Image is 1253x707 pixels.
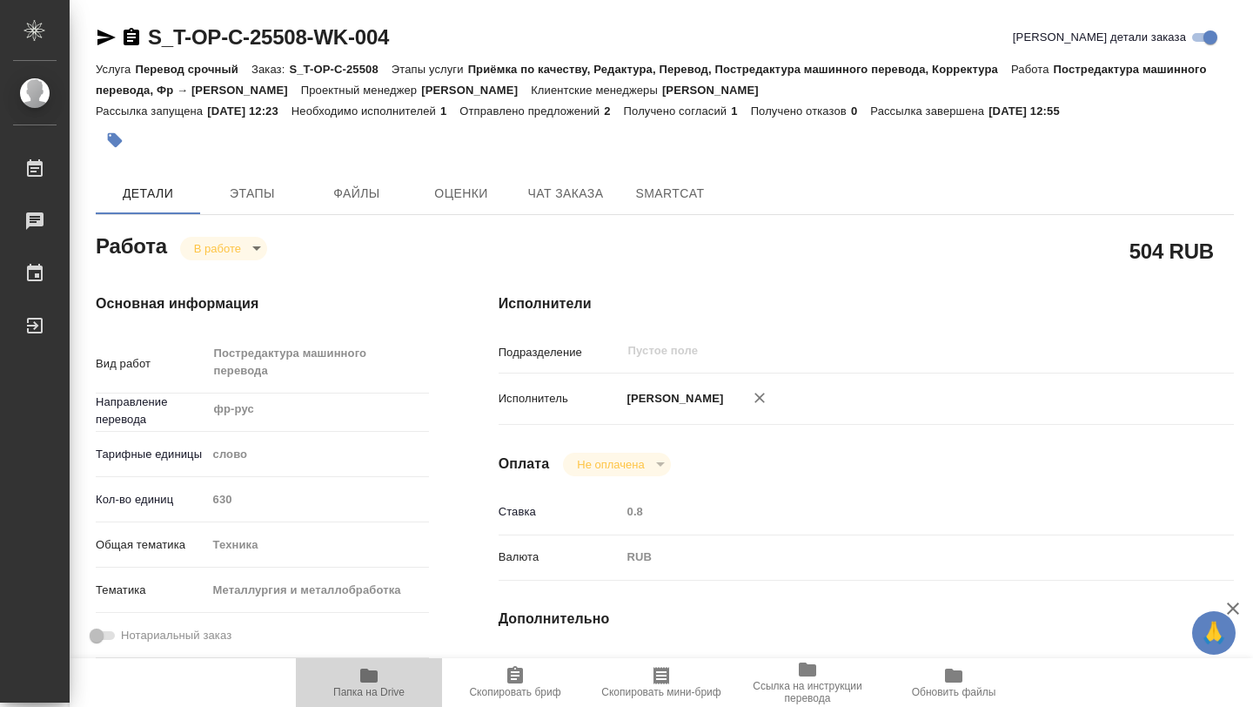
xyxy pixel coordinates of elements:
[621,499,1173,524] input: Пустое поле
[499,609,1234,630] h4: Дополнительно
[392,63,468,76] p: Этапы услуги
[211,183,294,205] span: Этапы
[96,394,207,428] p: Направление перевода
[624,104,732,118] p: Получено согласий
[499,503,621,521] p: Ставка
[207,530,429,560] div: Техника
[442,658,588,707] button: Скопировать бриф
[301,84,421,97] p: Проектный менеджер
[121,627,231,644] span: Нотариальный заказ
[289,63,391,76] p: S_T-OP-C-25508
[626,340,1132,361] input: Пустое поле
[96,229,167,260] h2: Работа
[912,686,996,698] span: Обновить файлы
[621,390,724,407] p: [PERSON_NAME]
[662,84,772,97] p: [PERSON_NAME]
[1192,611,1236,655] button: 🙏
[421,84,531,97] p: [PERSON_NAME]
[291,104,440,118] p: Необходимо исполнителей
[851,104,870,118] p: 0
[604,104,623,118] p: 2
[601,686,720,698] span: Скопировать мини-бриф
[189,241,246,256] button: В работе
[499,293,1234,314] h4: Исполнители
[96,446,207,463] p: Тарифные единицы
[96,536,207,554] p: Общая тематика
[499,549,621,566] p: Валюта
[1011,63,1054,76] p: Работа
[499,656,621,674] p: Последнее изменение
[499,454,550,475] h4: Оплата
[499,390,621,407] p: Исполнитель
[469,686,560,698] span: Скопировать бриф
[96,63,135,76] p: Услуга
[751,104,851,118] p: Получено отказов
[731,104,750,118] p: 1
[621,652,1173,677] input: Пустое поле
[440,104,459,118] p: 1
[96,582,207,599] p: Тематика
[572,457,649,472] button: Не оплачена
[419,183,503,205] span: Оценки
[135,63,251,76] p: Перевод срочный
[96,104,207,118] p: Рассылка запущена
[121,27,142,48] button: Скопировать ссылку
[745,680,870,704] span: Ссылка на инструкции перевода
[621,542,1173,572] div: RUB
[1129,236,1214,266] h2: 504 RUB
[734,658,881,707] button: Ссылка на инструкции перевода
[207,440,429,469] div: слово
[588,658,734,707] button: Скопировать мини-бриф
[881,658,1027,707] button: Обновить файлы
[148,25,389,49] a: S_T-OP-C-25508-WK-004
[628,183,712,205] span: SmartCat
[207,104,291,118] p: [DATE] 12:23
[207,576,429,605] div: Металлургия и металлобработка
[315,183,399,205] span: Файлы
[1013,29,1186,46] span: [PERSON_NAME] детали заказа
[296,658,442,707] button: Папка на Drive
[96,491,207,508] p: Кол-во единиц
[870,104,988,118] p: Рассылка завершена
[468,63,1011,76] p: Приёмка по качеству, Редактура, Перевод, Постредактура машинного перевода, Корректура
[740,379,779,417] button: Удалить исполнителя
[207,487,429,512] input: Пустое поле
[531,84,662,97] p: Клиентские менеджеры
[988,104,1073,118] p: [DATE] 12:55
[96,293,429,314] h4: Основная информация
[1199,615,1229,651] span: 🙏
[96,27,117,48] button: Скопировать ссылку для ЯМессенджера
[251,63,289,76] p: Заказ:
[499,344,621,361] p: Подразделение
[333,686,405,698] span: Папка на Drive
[563,453,670,476] div: В работе
[96,121,134,159] button: Добавить тэг
[180,237,267,260] div: В работе
[459,104,604,118] p: Отправлено предложений
[96,355,207,373] p: Вид работ
[106,183,190,205] span: Детали
[524,183,607,205] span: Чат заказа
